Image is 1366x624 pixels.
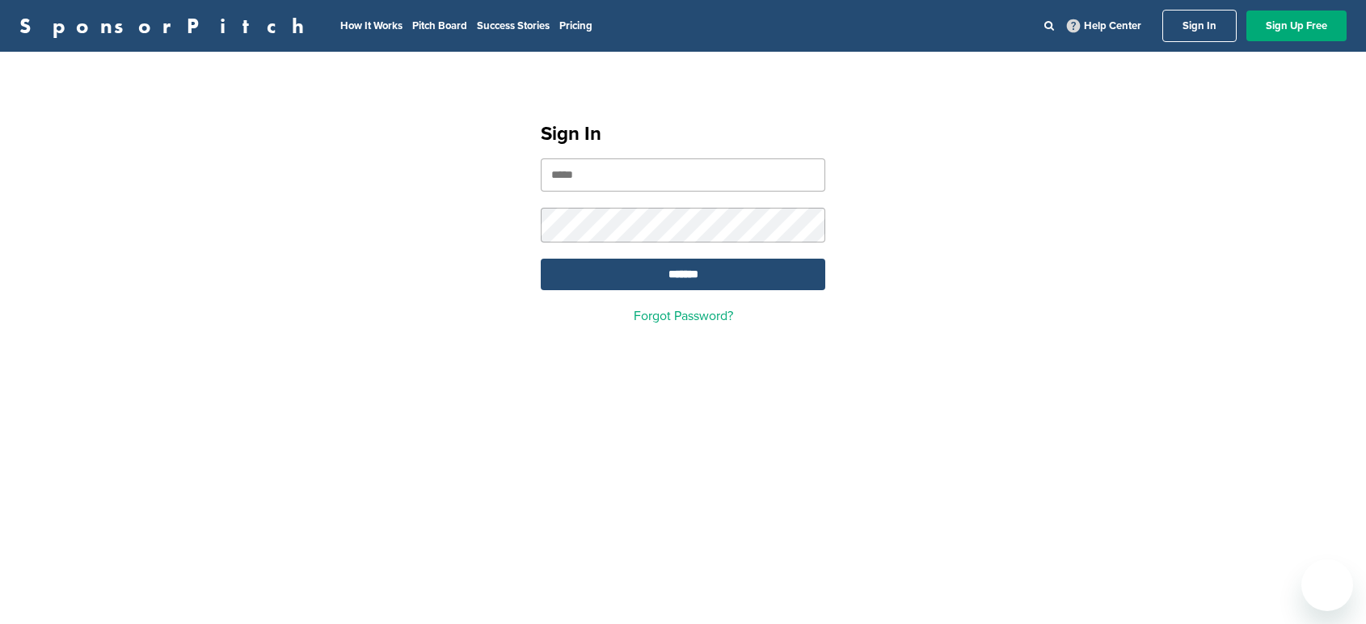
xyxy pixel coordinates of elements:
[1246,11,1347,41] a: Sign Up Free
[559,19,592,32] a: Pricing
[1064,16,1145,36] a: Help Center
[1301,559,1353,611] iframe: Button to launch messaging window
[340,19,403,32] a: How It Works
[412,19,467,32] a: Pitch Board
[19,15,314,36] a: SponsorPitch
[477,19,550,32] a: Success Stories
[634,308,733,324] a: Forgot Password?
[1162,10,1237,42] a: Sign In
[541,120,825,149] h1: Sign In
